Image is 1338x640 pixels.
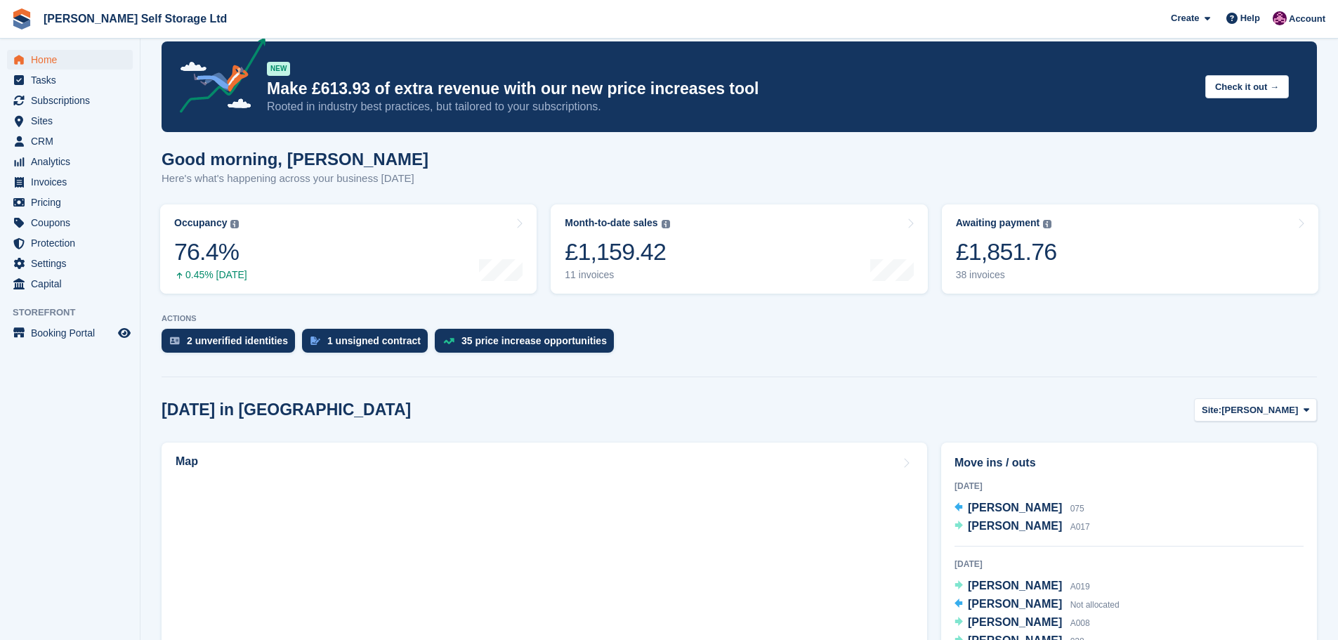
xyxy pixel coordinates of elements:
[955,558,1304,570] div: [DATE]
[565,237,669,266] div: £1,159.42
[168,38,266,118] img: price-adjustments-announcement-icon-8257ccfd72463d97f412b2fc003d46551f7dbcb40ab6d574587a9cd5c0d94...
[7,70,133,90] a: menu
[7,50,133,70] a: menu
[956,237,1057,266] div: £1,851.76
[968,598,1062,610] span: [PERSON_NAME]
[174,217,227,229] div: Occupancy
[7,213,133,233] a: menu
[7,254,133,273] a: menu
[13,306,140,320] span: Storefront
[38,7,232,30] a: [PERSON_NAME] Self Storage Ltd
[327,335,421,346] div: 1 unsigned contract
[7,111,133,131] a: menu
[187,335,288,346] div: 2 unverified identities
[31,111,115,131] span: Sites
[955,577,1090,596] a: [PERSON_NAME] A019
[551,204,927,294] a: Month-to-date sales £1,159.42 11 invoices
[7,323,133,343] a: menu
[160,204,537,294] a: Occupancy 76.4% 0.45% [DATE]
[116,325,133,341] a: Preview store
[162,171,428,187] p: Here's what's happening across your business [DATE]
[1070,522,1090,532] span: A017
[162,150,428,169] h1: Good morning, [PERSON_NAME]
[1202,403,1221,417] span: Site:
[267,62,290,76] div: NEW
[968,502,1062,514] span: [PERSON_NAME]
[7,131,133,151] a: menu
[267,99,1194,115] p: Rooted in industry best practices, but tailored to your subscriptions.
[162,314,1317,323] p: ACTIONS
[955,614,1090,632] a: [PERSON_NAME] A008
[31,152,115,171] span: Analytics
[162,400,411,419] h2: [DATE] in [GEOGRAPHIC_DATA]
[1289,12,1325,26] span: Account
[31,274,115,294] span: Capital
[955,455,1304,471] h2: Move ins / outs
[1221,403,1298,417] span: [PERSON_NAME]
[230,220,239,228] img: icon-info-grey-7440780725fd019a000dd9b08b2336e03edf1995a4989e88bcd33f0948082b44.svg
[174,237,247,266] div: 76.4%
[461,335,607,346] div: 35 price increase opportunities
[1043,220,1051,228] img: icon-info-grey-7440780725fd019a000dd9b08b2336e03edf1995a4989e88bcd33f0948082b44.svg
[955,596,1120,614] a: [PERSON_NAME] Not allocated
[955,499,1084,518] a: [PERSON_NAME] 075
[7,91,133,110] a: menu
[31,50,115,70] span: Home
[7,152,133,171] a: menu
[956,269,1057,281] div: 38 invoices
[31,213,115,233] span: Coupons
[662,220,670,228] img: icon-info-grey-7440780725fd019a000dd9b08b2336e03edf1995a4989e88bcd33f0948082b44.svg
[443,338,454,344] img: price_increase_opportunities-93ffe204e8149a01c8c9dc8f82e8f89637d9d84a8eef4429ea346261dce0b2c0.svg
[31,233,115,253] span: Protection
[1205,75,1289,98] button: Check it out →
[7,192,133,212] a: menu
[174,269,247,281] div: 0.45% [DATE]
[31,172,115,192] span: Invoices
[1240,11,1260,25] span: Help
[955,480,1304,492] div: [DATE]
[435,329,621,360] a: 35 price increase opportunities
[162,329,302,360] a: 2 unverified identities
[31,254,115,273] span: Settings
[31,192,115,212] span: Pricing
[956,217,1040,229] div: Awaiting payment
[565,269,669,281] div: 11 invoices
[1194,398,1317,422] button: Site: [PERSON_NAME]
[31,91,115,110] span: Subscriptions
[267,79,1194,99] p: Make £613.93 of extra revenue with our new price increases tool
[31,70,115,90] span: Tasks
[955,518,1090,536] a: [PERSON_NAME] A017
[942,204,1318,294] a: Awaiting payment £1,851.76 38 invoices
[1070,618,1090,628] span: A008
[31,131,115,151] span: CRM
[31,323,115,343] span: Booking Portal
[1070,504,1084,514] span: 075
[565,217,657,229] div: Month-to-date sales
[968,616,1062,628] span: [PERSON_NAME]
[7,274,133,294] a: menu
[1070,600,1120,610] span: Not allocated
[310,337,320,345] img: contract_signature_icon-13c848040528278c33f63329250d36e43548de30e8caae1d1a13099fd9432cc5.svg
[1273,11,1287,25] img: Lydia Wild
[176,455,198,468] h2: Map
[7,233,133,253] a: menu
[302,329,435,360] a: 1 unsigned contract
[968,580,1062,592] span: [PERSON_NAME]
[1070,582,1090,592] span: A019
[1171,11,1199,25] span: Create
[7,172,133,192] a: menu
[968,520,1062,532] span: [PERSON_NAME]
[11,8,32,30] img: stora-icon-8386f47178a22dfd0bd8f6a31ec36ba5ce8667c1dd55bd0f319d3a0aa187defe.svg
[170,337,180,345] img: verify_identity-adf6edd0f0f0b5bbfe63781bf79b02c33cf7c696d77639b501bdc392416b5a36.svg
